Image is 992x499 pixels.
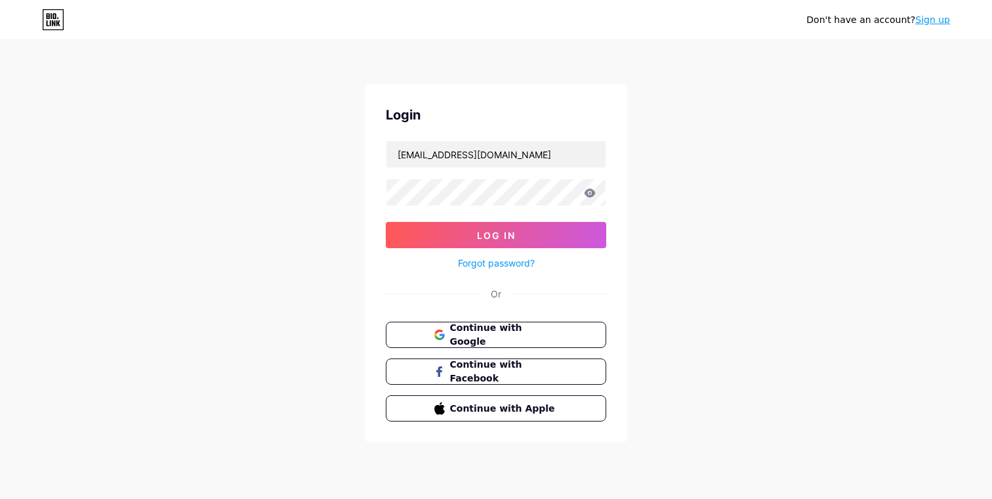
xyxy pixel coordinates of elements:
[386,395,606,422] button: Continue with Apple
[386,222,606,248] button: Log In
[386,358,606,385] button: Continue with Facebook
[450,402,558,416] span: Continue with Apple
[806,13,950,27] div: Don't have an account?
[458,256,535,270] a: Forgot password?
[450,321,558,349] span: Continue with Google
[450,358,558,385] span: Continue with Facebook
[477,230,516,241] span: Log In
[491,287,501,301] div: Or
[915,14,950,25] a: Sign up
[386,105,606,125] div: Login
[386,141,606,167] input: Username
[386,322,606,348] button: Continue with Google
